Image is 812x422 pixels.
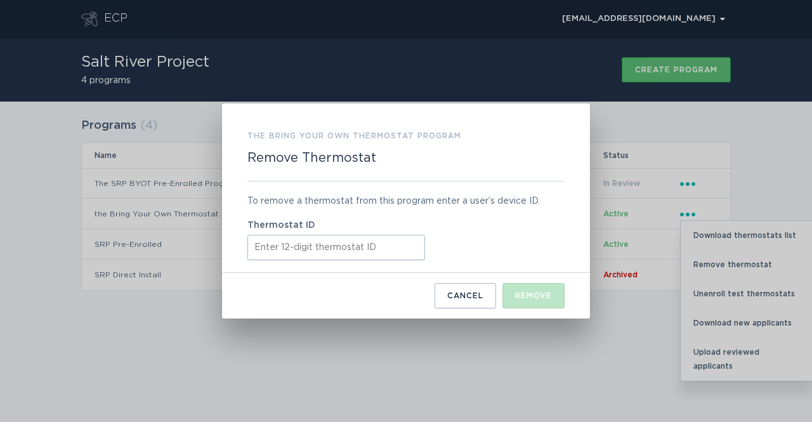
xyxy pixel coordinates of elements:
button: Cancel [435,283,496,308]
label: Thermostat ID [247,221,565,230]
button: Remove [502,283,565,308]
h3: the Bring Your Own Thermostat program [247,129,461,143]
div: Remove [515,292,552,300]
div: Cancel [447,292,483,300]
input: Thermostat ID [247,235,425,260]
div: To remove a thermostat from this program enter a user’s device ID. [247,194,565,208]
h2: Remove Thermostat [247,150,376,166]
div: Remove Thermostat [222,103,590,319]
